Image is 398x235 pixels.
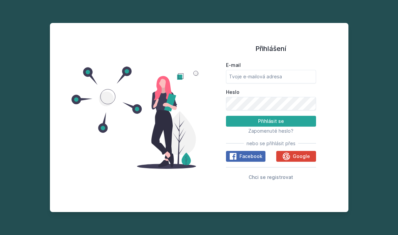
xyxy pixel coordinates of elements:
label: E-mail [226,62,316,69]
h1: Přihlášení [226,44,316,54]
label: Heslo [226,89,316,96]
span: Chci se registrovat [249,174,293,180]
input: Tvoje e-mailová adresa [226,70,316,83]
span: nebo se přihlásit přes [247,140,295,147]
span: Facebook [239,153,262,160]
button: Facebook [226,151,265,162]
span: Google [293,153,310,160]
span: Zapomenuté heslo? [248,128,293,134]
button: Google [276,151,316,162]
button: Přihlásit se [226,116,316,127]
button: Chci se registrovat [249,173,293,181]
